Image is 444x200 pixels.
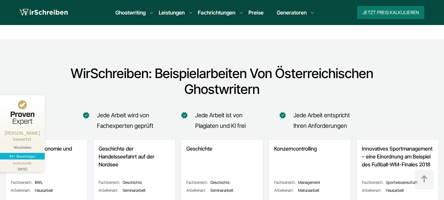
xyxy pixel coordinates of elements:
li: Jede Arbeit ist von Plagiaten und KI frei [183,110,265,131]
button: Jetzt Preis kalkulieren [357,6,424,19]
div: [DATE] [3,166,42,171]
span: Arbeitenart: [11,188,34,193]
span: Sportwissenschaft [362,180,433,185]
a: Preise [248,9,264,16]
a: Ghostwriting [115,9,146,16]
span: Fachbereich: [186,180,209,185]
span: Geschichte [186,180,258,185]
span: Maturaarbeit [274,188,345,193]
span: Seminararbeit [99,188,170,193]
span: Management [274,180,345,185]
span: Fachbereich: [99,180,121,185]
span: Arbeitenart: [274,188,297,193]
span: Hausarbeit [362,188,433,193]
span: Geschichte der Handelsseefahrt auf der Nordsee [99,145,170,168]
span: BWL [11,180,82,185]
span: Arbeitenart: [99,188,121,193]
a: Leistungen [159,9,185,16]
span: Arbeitenart: [186,188,209,193]
span: Innovatives Sportmanagement – eine Einordnung am Beispiel des Fußball-WM-Finales 2018 [362,145,433,168]
span: Fachbereich: [362,180,385,185]
div: Wirschreiben [3,145,42,150]
span: Konzerncontrolling [274,145,345,168]
img: button top [414,169,434,189]
li: Jede Arbeit entspricht Ihren Anforderungen [282,110,363,131]
a: Generatoren [277,9,307,16]
span: Fachbereich: [11,180,34,185]
span: Fachbereich: [274,180,297,185]
span: Hausarbeit [11,188,82,193]
span: Workbook “Ökonomie und Markt” [11,145,82,168]
span: Seminararbeit [186,188,258,193]
div: Authentizität [13,161,32,166]
li: Jede Arbeit wird von Fachexperten geprüft [85,110,167,131]
img: logo wirschreiben [20,8,68,17]
span: Geschichte [186,145,258,168]
h2: WirSchreiben: Beispielarbeiten von österreichischen Ghostwritern [59,66,385,97]
span: Arbeitenart: [362,188,385,193]
span: Geschichte [99,180,170,185]
a: Fachrichtungen [198,9,235,16]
